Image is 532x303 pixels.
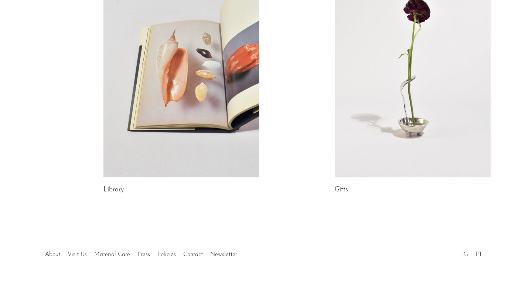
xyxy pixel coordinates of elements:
ul: Social Medias [458,246,486,260]
a: Visit Us [68,252,87,258]
a: Contact [183,252,203,258]
a: Gifts [335,187,348,193]
a: Press [137,252,150,258]
a: IG [462,252,468,258]
a: Policies [157,252,176,258]
a: Material Care [94,252,130,258]
ul: Quick links [41,246,241,260]
a: PT [475,252,482,258]
a: Library [103,187,124,193]
a: About [45,252,60,258]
